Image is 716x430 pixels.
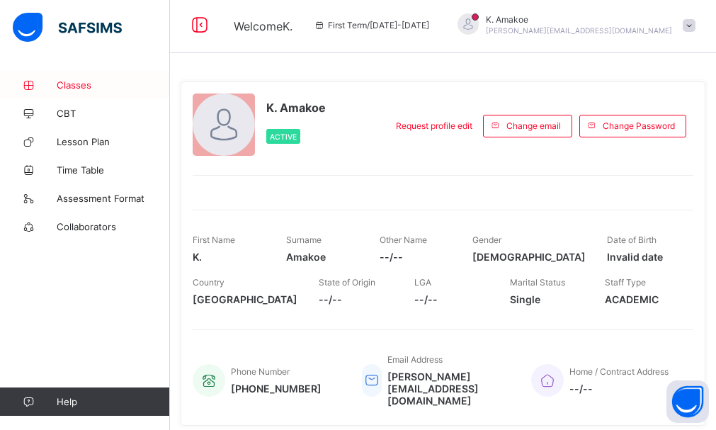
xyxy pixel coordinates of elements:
[57,108,170,119] span: CBT
[387,354,443,365] span: Email Address
[666,380,709,423] button: Open asap
[57,136,170,147] span: Lesson Plan
[506,120,561,131] span: Change email
[414,293,489,305] span: --/--
[486,26,672,35] span: [PERSON_NAME][EMAIL_ADDRESS][DOMAIN_NAME]
[286,234,322,245] span: Surname
[605,293,679,305] span: ACADEMIC
[314,20,429,30] span: session/term information
[443,13,703,37] div: K.Amakoe
[472,251,586,263] span: [DEMOGRAPHIC_DATA]
[193,277,225,288] span: Country
[234,19,292,33] span: Welcome K.
[57,396,169,407] span: Help
[510,277,565,288] span: Marital Status
[472,234,501,245] span: Gender
[414,277,431,288] span: LGA
[231,366,290,377] span: Phone Number
[607,234,657,245] span: Date of Birth
[193,293,297,305] span: [GEOGRAPHIC_DATA]
[286,251,358,263] span: Amakoe
[387,370,510,407] span: [PERSON_NAME][EMAIL_ADDRESS][DOMAIN_NAME]
[380,251,452,263] span: --/--
[319,293,393,305] span: --/--
[193,234,235,245] span: First Name
[569,366,669,377] span: Home / Contract Address
[380,234,427,245] span: Other Name
[266,101,326,115] span: K. Amakoe
[569,383,669,395] span: --/--
[603,120,675,131] span: Change Password
[270,132,297,141] span: Active
[57,193,170,204] span: Assessment Format
[510,293,584,305] span: Single
[486,14,672,25] span: K. Amakoe
[57,164,170,176] span: Time Table
[193,251,265,263] span: K.
[396,120,472,131] span: Request profile edit
[13,13,122,43] img: safsims
[605,277,646,288] span: Staff Type
[607,251,679,263] span: Invalid date
[57,79,170,91] span: Classes
[319,277,375,288] span: State of Origin
[57,221,170,232] span: Collaborators
[231,383,322,395] span: [PHONE_NUMBER]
